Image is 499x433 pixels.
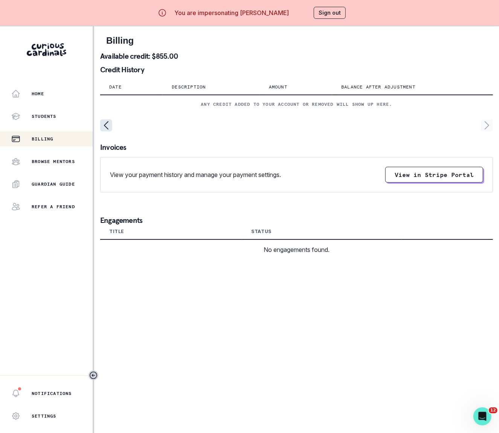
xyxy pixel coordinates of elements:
p: Description [172,84,206,90]
p: Invoices [100,143,493,151]
h2: Billing [106,35,487,46]
div: Status [251,229,272,235]
svg: page right [481,119,493,131]
p: Available credit: $855.00 [100,52,493,60]
div: Title [109,229,124,235]
button: View in Stripe Portal [385,167,483,183]
p: Engagements [100,216,493,224]
p: You are impersonating [PERSON_NAME] [174,8,289,17]
p: Credit History [100,66,493,73]
p: Balance after adjustment [341,84,415,90]
button: Toggle sidebar [89,370,98,380]
p: View your payment history and manage your payment settings. [110,170,281,179]
p: Notifications [32,390,72,396]
p: Guardian Guide [32,181,75,187]
p: Amount [269,84,287,90]
p: Settings [32,413,56,419]
p: Any credit added to your account or removed will show up here. [109,101,484,107]
p: Date [109,84,122,90]
iframe: Intercom live chat [473,407,491,425]
p: Refer a friend [32,204,75,210]
p: Billing [32,136,53,142]
button: Sign out [314,7,346,19]
span: 12 [489,407,497,413]
img: Curious Cardinals Logo [27,43,66,56]
td: No engagements found. [100,239,493,259]
p: Browse Mentors [32,159,75,165]
svg: page left [100,119,112,131]
p: Students [32,113,56,119]
p: Home [32,91,44,97]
